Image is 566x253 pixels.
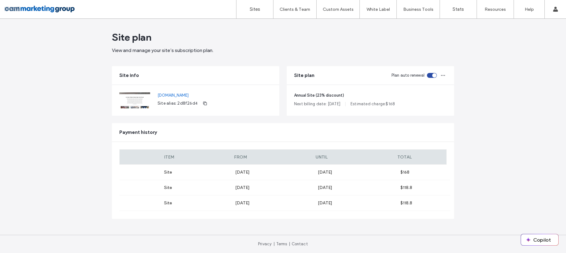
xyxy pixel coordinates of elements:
[294,101,340,107] span: Next billing date: [DATE]
[289,242,290,246] span: |
[119,170,235,175] label: Site
[294,72,314,79] span: Site plan
[120,155,234,160] label: ITEM
[276,242,287,246] a: Terms
[386,102,388,106] span: $
[119,200,235,206] label: Site
[234,155,316,160] label: FROM
[119,92,150,108] img: Screenshot.png
[316,155,397,160] label: UNTIL
[292,242,308,246] a: Contact
[158,92,210,98] a: [DOMAIN_NAME]
[400,200,412,206] span: $118.8
[318,185,400,190] label: [DATE]
[392,72,424,78] span: Plan auto renewal
[294,92,447,98] span: Annual Site (23% discount)
[258,242,272,246] a: Privacy
[485,7,506,12] label: Resources
[158,100,198,106] span: Site alias: 2d8f26d4
[525,7,534,12] label: Help
[250,6,260,12] label: Sites
[400,170,409,175] span: $168
[367,7,390,12] label: White Label
[351,101,395,107] span: Estimated charge: 168
[112,31,151,43] span: Site plan
[235,170,318,175] label: [DATE]
[235,200,318,206] label: [DATE]
[119,185,235,190] label: Site
[427,73,437,78] div: toggle
[453,6,464,12] label: Stats
[521,234,558,245] button: Copilot
[318,170,400,175] label: [DATE]
[273,242,275,246] span: |
[400,185,412,190] span: $118.8
[403,7,433,12] label: Business Tools
[119,129,157,136] span: Payment history
[280,7,310,12] label: Clients & Team
[318,200,400,206] label: [DATE]
[397,155,412,160] span: TOTAL
[235,185,318,190] label: [DATE]
[323,7,354,12] label: Custom Assets
[119,72,139,79] span: Site info
[112,47,213,53] span: View and manage your site’s subscription plan.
